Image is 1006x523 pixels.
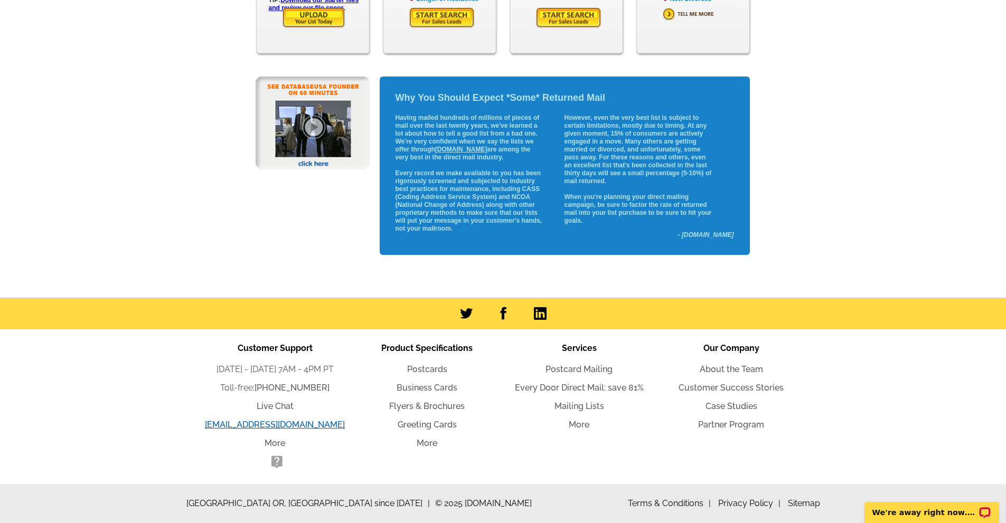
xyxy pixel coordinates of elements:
a: More [569,420,589,430]
a: Partner Program [698,420,764,430]
span: Customer Support [238,343,313,353]
a: Greeting Cards [398,420,457,430]
a: Case Studies [706,401,757,411]
a: Customer Success Stories [679,383,784,393]
a: Privacy Policy [718,498,781,508]
p: Having mailed hundreds of millions of pieces of mail over the last twenty years, we've learned a ... [396,114,543,233]
li: Toll-free: [199,382,351,394]
iframe: LiveChat chat widget [858,490,1006,523]
span: Our Company [703,343,759,353]
span: © 2025 [DOMAIN_NAME] [435,497,532,510]
img: START YOUR SEARCH FOR SALES LEADS [409,7,475,28]
a: Postcards [407,364,447,374]
a: Live Chat [257,401,294,411]
a: Postcard Mailing [546,364,613,374]
a: [EMAIL_ADDRESS][DOMAIN_NAME] [205,420,345,430]
li: [DATE] - [DATE] 7AM - 4PM PT [199,363,351,376]
p: However, even the very best list is subject to certain limitations, mostly due to timing. At any ... [565,114,712,225]
img: DatabaseUSA.com Founder Vin Gupta on 60 Minutes [256,77,370,169]
a: Business Cards [397,383,457,393]
a: [PHONE_NUMBER] [255,383,330,393]
a: Mailing Lists [554,401,604,411]
div: - [DOMAIN_NAME] [678,231,734,239]
a: Terms & Conditions [628,498,711,508]
span: Services [562,343,597,353]
h2: Why You Should Expect *Some* Returned Mail [396,92,734,104]
img: Upload your existing mailing list of customers or prospects today. [282,7,346,28]
a: [DOMAIN_NAME] [435,146,487,153]
a: Sitemap [788,498,820,508]
a: Flyers & Brochures [389,401,465,411]
img: TELL ME MORE [662,7,729,21]
a: More [265,438,285,448]
span: [GEOGRAPHIC_DATA] OR, [GEOGRAPHIC_DATA] since [DATE] [186,497,430,510]
a: More [417,438,437,448]
span: Product Specifications [381,343,473,353]
a: Every Door Direct Mail: save 81% [515,383,644,393]
a: About the Team [700,364,763,374]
